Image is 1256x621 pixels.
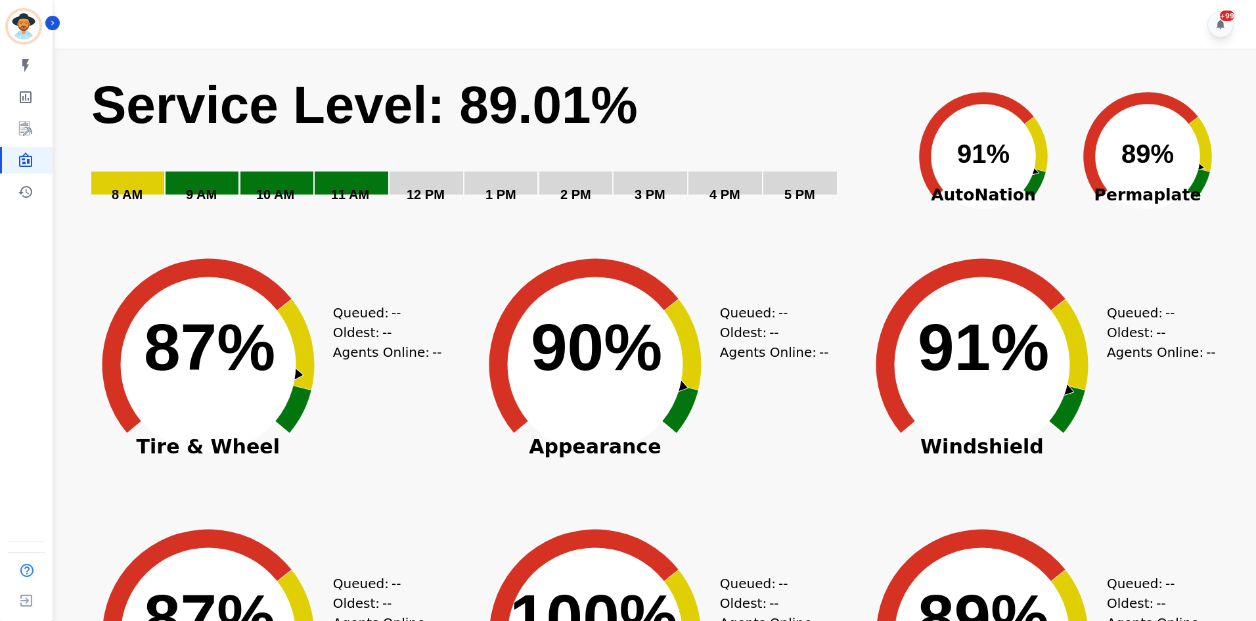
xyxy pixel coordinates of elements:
[531,310,662,384] text: 90%
[333,323,432,342] div: Oldest:
[851,440,1113,453] span: Windshield
[635,187,665,202] text: 3 PM
[720,303,819,323] div: Queued:
[432,342,441,362] span: --
[333,303,432,323] div: Queued:
[1165,574,1175,593] span: --
[91,76,638,134] text: Service Level: 89.01%
[112,187,143,202] text: 8 AM
[90,73,899,221] svg: Service Level: 0%
[331,187,369,202] text: 11 AM
[720,593,819,613] div: Oldest:
[333,593,432,613] div: Oldest:
[407,187,445,202] text: 12 PM
[144,310,275,384] text: 87%
[1220,11,1234,21] div: +99
[464,440,727,453] span: Appearance
[1065,183,1230,208] span: Permaplate
[918,310,1049,384] text: 91%
[1165,303,1175,323] span: --
[778,574,788,593] span: --
[1107,574,1205,593] div: Queued:
[720,323,819,342] div: Oldest:
[485,187,516,202] text: 1 PM
[901,183,1065,208] span: AutoNation
[392,303,401,323] span: --
[8,11,39,42] img: Bordered avatar
[392,574,401,593] span: --
[1107,593,1205,613] div: Oldest:
[957,139,1010,168] text: 91%
[1107,303,1205,323] div: Queued:
[819,342,828,362] span: --
[560,187,591,202] text: 2 PM
[186,187,217,202] text: 9 AM
[333,342,445,362] div: Agents Online:
[1121,139,1174,168] text: 89%
[1206,342,1215,362] span: --
[784,187,815,202] text: 5 PM
[1107,342,1219,362] div: Agents Online:
[1156,323,1165,342] span: --
[382,323,392,342] span: --
[1107,323,1205,342] div: Oldest:
[769,323,778,342] span: --
[256,187,294,202] text: 10 AM
[709,187,740,202] text: 4 PM
[333,574,432,593] div: Queued:
[778,303,788,323] span: --
[720,342,832,362] div: Agents Online:
[382,593,392,613] span: --
[769,593,778,613] span: --
[720,574,819,593] div: Queued:
[1156,593,1165,613] span: --
[77,440,340,453] span: Tire & Wheel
